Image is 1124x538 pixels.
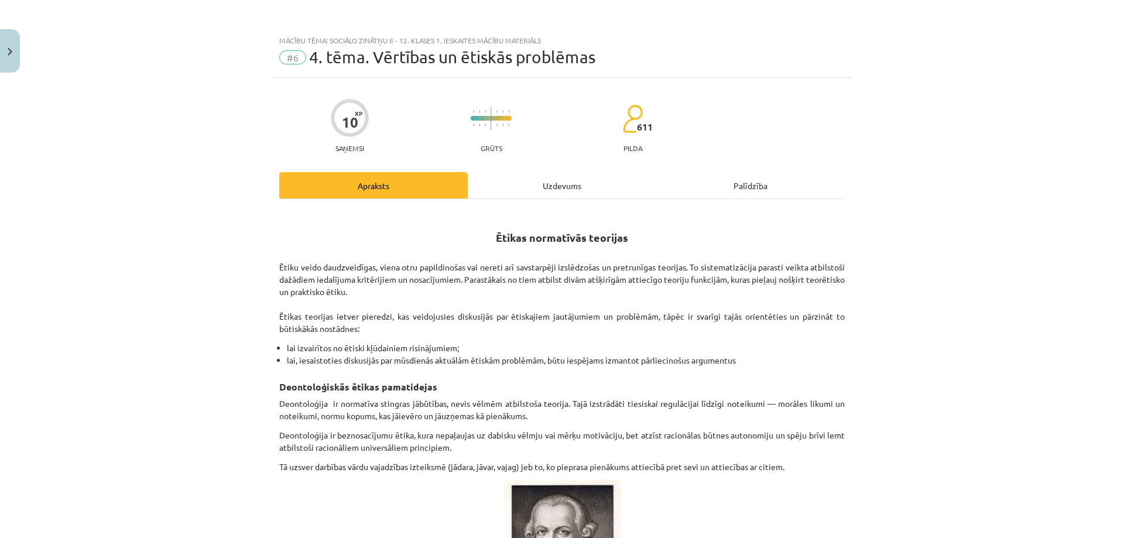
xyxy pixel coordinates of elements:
[637,122,653,132] span: 611
[279,261,845,335] p: Ētiku veido daudzveidīgas, viena otru papildinošas vai nereti arī savstarpēji izslēdzošas un pret...
[479,110,480,113] img: icon-short-line-57e1e144782c952c97e751825c79c345078a6d821885a25fce030b3d8c18986b.svg
[279,50,306,64] span: #6
[623,144,642,152] p: pilda
[491,107,492,130] img: icon-long-line-d9ea69661e0d244f92f715978eff75569469978d946b2353a9bb055b3ed8787d.svg
[8,48,12,56] img: icon-close-lesson-0947bae3869378f0d4975bcd49f059093ad1ed9edebbc8119c70593378902aed.svg
[279,381,437,393] strong: Deontoloģiskās ētikas pamatidejas
[481,144,502,152] p: Grūts
[496,124,498,126] img: icon-short-line-57e1e144782c952c97e751825c79c345078a6d821885a25fce030b3d8c18986b.svg
[279,461,845,473] p: Tā uzsver darbības vārdu vajadzības izteiksmē (jādara, jāvar, vajag) jeb to, ko pieprasa pienākum...
[622,104,643,133] img: students-c634bb4e5e11cddfef0936a35e636f08e4e9abd3cc4e673bd6f9a4125e45ecb1.svg
[656,172,845,198] div: Palīdzība
[355,110,362,116] span: XP
[508,124,509,126] img: icon-short-line-57e1e144782c952c97e751825c79c345078a6d821885a25fce030b3d8c18986b.svg
[485,110,486,113] img: icon-short-line-57e1e144782c952c97e751825c79c345078a6d821885a25fce030b3d8c18986b.svg
[287,354,845,366] li: lai, iesaistoties diskusijās par mūsdienās aktuālām ētiskām problēmām, būtu iespējams izmantot pā...
[279,172,468,198] div: Apraksts
[287,342,845,354] li: lai izvairītos no ētiski kļūdainiem risinājumiem;
[342,114,358,131] div: 10
[496,110,498,113] img: icon-short-line-57e1e144782c952c97e751825c79c345078a6d821885a25fce030b3d8c18986b.svg
[279,397,845,422] p: Deontoloģija ir normatīva stingras jābūtības, nevis vēlmēm atbilstoša teorija. Tajā izstrādāti ti...
[468,172,656,198] div: Uzdevums
[479,124,480,126] img: icon-short-line-57e1e144782c952c97e751825c79c345078a6d821885a25fce030b3d8c18986b.svg
[473,124,474,126] img: icon-short-line-57e1e144782c952c97e751825c79c345078a6d821885a25fce030b3d8c18986b.svg
[502,110,503,113] img: icon-short-line-57e1e144782c952c97e751825c79c345078a6d821885a25fce030b3d8c18986b.svg
[279,36,845,44] div: Mācību tēma: Sociālo zinātņu ii - 12. klases 1. ieskaites mācību materiāls
[485,124,486,126] img: icon-short-line-57e1e144782c952c97e751825c79c345078a6d821885a25fce030b3d8c18986b.svg
[473,110,474,113] img: icon-short-line-57e1e144782c952c97e751825c79c345078a6d821885a25fce030b3d8c18986b.svg
[496,231,628,244] strong: Ētikas normatīvās teorijas
[279,429,845,454] p: Deontoloģija ir beznosacījumu ētika, kura nepaļaujas uz dabisku vēlmju vai mērķu motivāciju, bet ...
[331,144,369,152] p: Saņemsi
[502,124,503,126] img: icon-short-line-57e1e144782c952c97e751825c79c345078a6d821885a25fce030b3d8c18986b.svg
[508,110,509,113] img: icon-short-line-57e1e144782c952c97e751825c79c345078a6d821885a25fce030b3d8c18986b.svg
[309,47,595,67] span: 4. tēma. Vērtības un ētiskās problēmas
